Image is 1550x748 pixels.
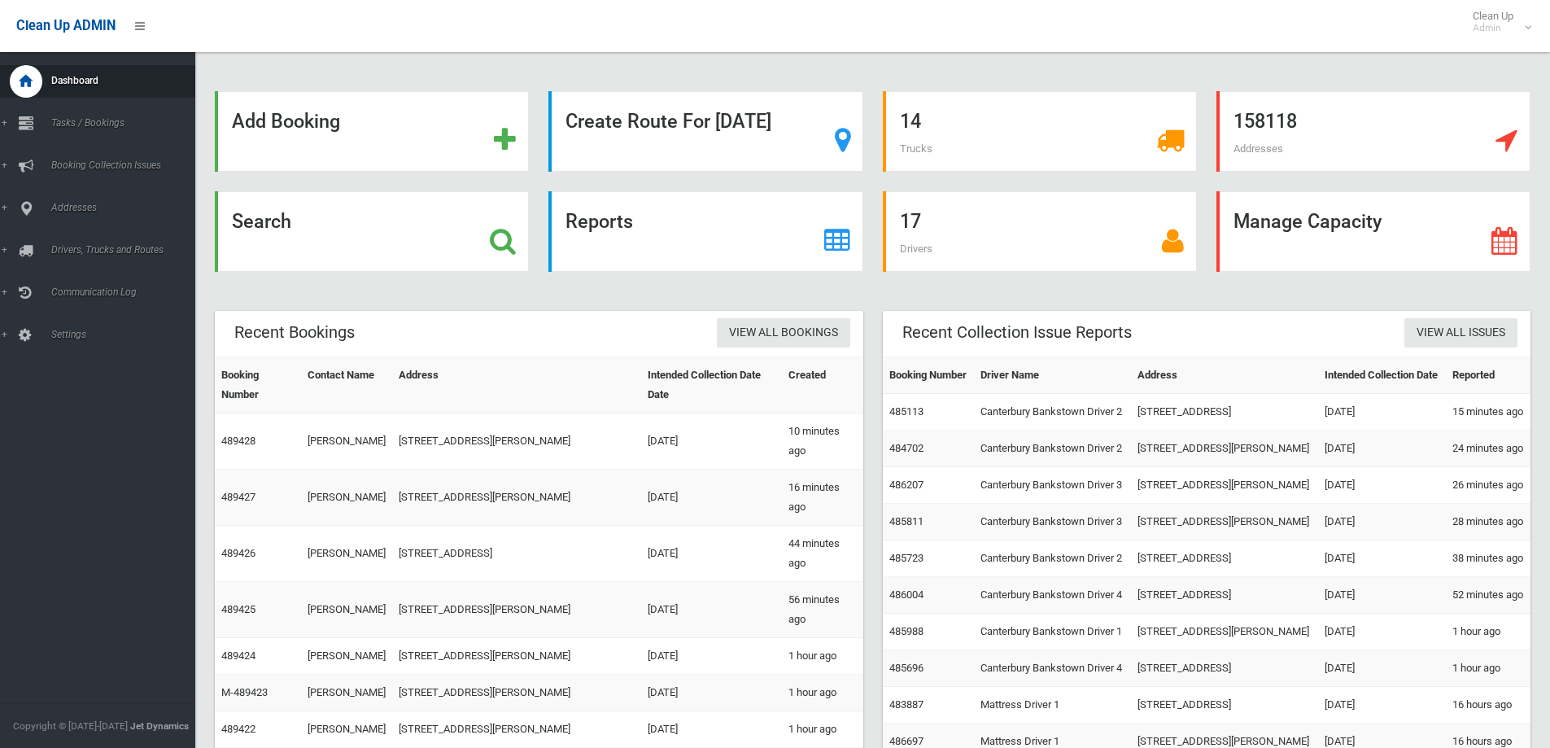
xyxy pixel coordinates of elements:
[215,91,529,172] a: Add Booking
[974,687,1131,724] td: Mattress Driver 1
[46,287,207,298] span: Communication Log
[782,526,862,582] td: 44 minutes ago
[641,526,783,582] td: [DATE]
[1131,650,1318,687] td: [STREET_ADDRESS]
[392,526,640,582] td: [STREET_ADDRESS]
[1131,614,1318,650] td: [STREET_ADDRESS][PERSON_NAME]
[392,711,640,748] td: [STREET_ADDRESS][PERSON_NAME]
[1233,210,1382,233] strong: Manage Capacity
[889,405,923,418] a: 485113
[392,582,640,638] td: [STREET_ADDRESS][PERSON_NAME]
[974,614,1131,650] td: Canterbury Bankstown Driver 1
[1131,540,1318,577] td: [STREET_ADDRESS]
[1131,504,1318,540] td: [STREET_ADDRESS][PERSON_NAME]
[215,317,374,348] header: Recent Bookings
[232,110,340,133] strong: Add Booking
[1446,394,1530,431] td: 15 minutes ago
[1318,357,1446,394] th: Intended Collection Date
[301,413,392,470] td: [PERSON_NAME]
[1318,540,1446,577] td: [DATE]
[1233,142,1283,155] span: Addresses
[46,117,207,129] span: Tasks / Bookings
[215,191,529,272] a: Search
[782,675,862,711] td: 1 hour ago
[641,470,783,526] td: [DATE]
[221,491,255,503] a: 489427
[1131,431,1318,467] td: [STREET_ADDRESS][PERSON_NAME]
[1446,687,1530,724] td: 16 hours ago
[301,582,392,638] td: [PERSON_NAME]
[1318,687,1446,724] td: [DATE]
[782,638,862,675] td: 1 hour ago
[1404,318,1517,348] a: View All Issues
[883,91,1197,172] a: 14 Trucks
[301,638,392,675] td: [PERSON_NAME]
[974,431,1131,467] td: Canterbury Bankstown Driver 2
[974,394,1131,431] td: Canterbury Bankstown Driver 2
[889,552,923,564] a: 485723
[1446,650,1530,687] td: 1 hour ago
[782,470,862,526] td: 16 minutes ago
[301,357,392,413] th: Contact Name
[641,711,783,748] td: [DATE]
[1216,191,1530,272] a: Manage Capacity
[900,243,932,255] span: Drivers
[392,470,640,526] td: [STREET_ADDRESS][PERSON_NAME]
[900,142,932,155] span: Trucks
[782,413,862,470] td: 10 minutes ago
[221,435,255,447] a: 489428
[1446,504,1530,540] td: 28 minutes ago
[1131,357,1318,394] th: Address
[13,720,128,732] span: Copyright © [DATE]-[DATE]
[1131,394,1318,431] td: [STREET_ADDRESS]
[1465,10,1530,34] span: Clean Up
[221,603,255,615] a: 489425
[1318,577,1446,614] td: [DATE]
[46,160,207,171] span: Booking Collection Issues
[1446,467,1530,504] td: 26 minutes ago
[1318,614,1446,650] td: [DATE]
[974,650,1131,687] td: Canterbury Bankstown Driver 4
[1216,91,1530,172] a: 158118 Addresses
[782,711,862,748] td: 1 hour ago
[46,329,207,340] span: Settings
[1318,467,1446,504] td: [DATE]
[46,75,207,86] span: Dashboard
[221,547,255,559] a: 489426
[1318,431,1446,467] td: [DATE]
[782,357,862,413] th: Created
[1446,431,1530,467] td: 24 minutes ago
[889,625,923,637] a: 485988
[900,210,921,233] strong: 17
[1131,687,1318,724] td: [STREET_ADDRESS]
[392,675,640,711] td: [STREET_ADDRESS][PERSON_NAME]
[883,191,1197,272] a: 17 Drivers
[392,357,640,413] th: Address
[889,515,923,527] a: 485811
[1473,22,1513,34] small: Admin
[889,442,923,454] a: 484702
[1446,357,1530,394] th: Reported
[889,662,923,674] a: 485696
[1446,614,1530,650] td: 1 hour ago
[889,735,923,747] a: 486697
[565,210,633,233] strong: Reports
[889,479,923,491] a: 486207
[641,413,783,470] td: [DATE]
[1318,504,1446,540] td: [DATE]
[883,357,974,394] th: Booking Number
[130,720,189,732] strong: Jet Dynamics
[301,470,392,526] td: [PERSON_NAME]
[641,638,783,675] td: [DATE]
[221,723,255,735] a: 489422
[565,110,771,133] strong: Create Route For [DATE]
[974,467,1131,504] td: Canterbury Bankstown Driver 3
[46,244,207,256] span: Drivers, Trucks and Routes
[232,210,291,233] strong: Search
[641,582,783,638] td: [DATE]
[641,357,783,413] th: Intended Collection Date Date
[221,650,255,662] a: 489424
[717,318,850,348] a: View All Bookings
[641,675,783,711] td: [DATE]
[301,675,392,711] td: [PERSON_NAME]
